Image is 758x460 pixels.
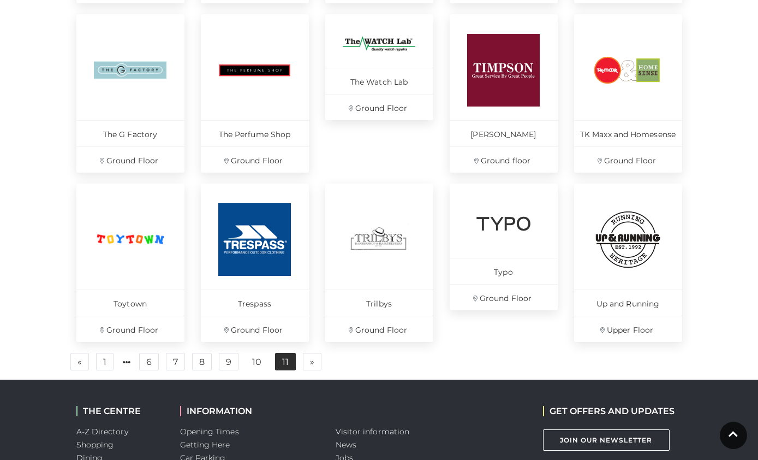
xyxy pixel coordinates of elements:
[543,429,670,451] a: Join Our Newsletter
[275,353,296,370] a: 11
[192,353,212,370] a: 8
[574,14,682,173] a: TK Maxx and Homesense Ground Floor
[450,258,558,284] p: Typo
[325,14,433,120] a: The Watch Lab Ground Floor
[201,316,309,342] p: Ground Floor
[325,94,433,120] p: Ground Floor
[166,353,185,370] a: 7
[77,358,82,365] span: «
[574,290,682,316] p: Up and Running
[76,14,184,173] a: The G Factory Ground Floor
[139,353,159,370] a: 6
[96,353,114,370] a: 1
[246,353,268,371] a: 10
[450,184,558,310] a: Typo Ground Floor
[310,358,314,365] span: »
[180,427,239,437] a: Opening Times
[336,440,356,450] a: News
[303,353,321,370] a: Next
[336,427,410,437] a: Visitor information
[76,184,184,342] a: Toytown Ground Floor
[574,120,682,146] p: TK Maxx and Homesense
[76,440,114,450] a: Shopping
[76,427,128,437] a: A-Z Directory
[201,14,309,173] a: The Perfume Shop Ground Floor
[325,290,433,316] p: Trilbys
[450,284,558,310] p: Ground Floor
[76,316,184,342] p: Ground Floor
[76,146,184,173] p: Ground Floor
[543,406,675,416] h2: GET OFFERS AND UPDATES
[325,184,433,342] a: Trilbys Ground Floor
[219,353,238,370] a: 9
[325,316,433,342] p: Ground Floor
[201,184,309,342] a: Trespass Ground Floor
[450,14,558,173] a: [PERSON_NAME] Ground floor
[325,68,433,94] p: The Watch Lab
[180,406,319,416] h2: INFORMATION
[450,120,558,146] p: [PERSON_NAME]
[574,184,682,342] a: Up and Running Upper Floor
[574,316,682,342] p: Upper Floor
[76,120,184,146] p: The G Factory
[180,440,230,450] a: Getting Here
[201,120,309,146] p: The Perfume Shop
[450,146,558,173] p: Ground floor
[201,290,309,316] p: Trespass
[70,353,89,370] a: Previous
[201,146,309,173] p: Ground Floor
[574,146,682,173] p: Ground Floor
[76,406,164,416] h2: THE CENTRE
[76,290,184,316] p: Toytown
